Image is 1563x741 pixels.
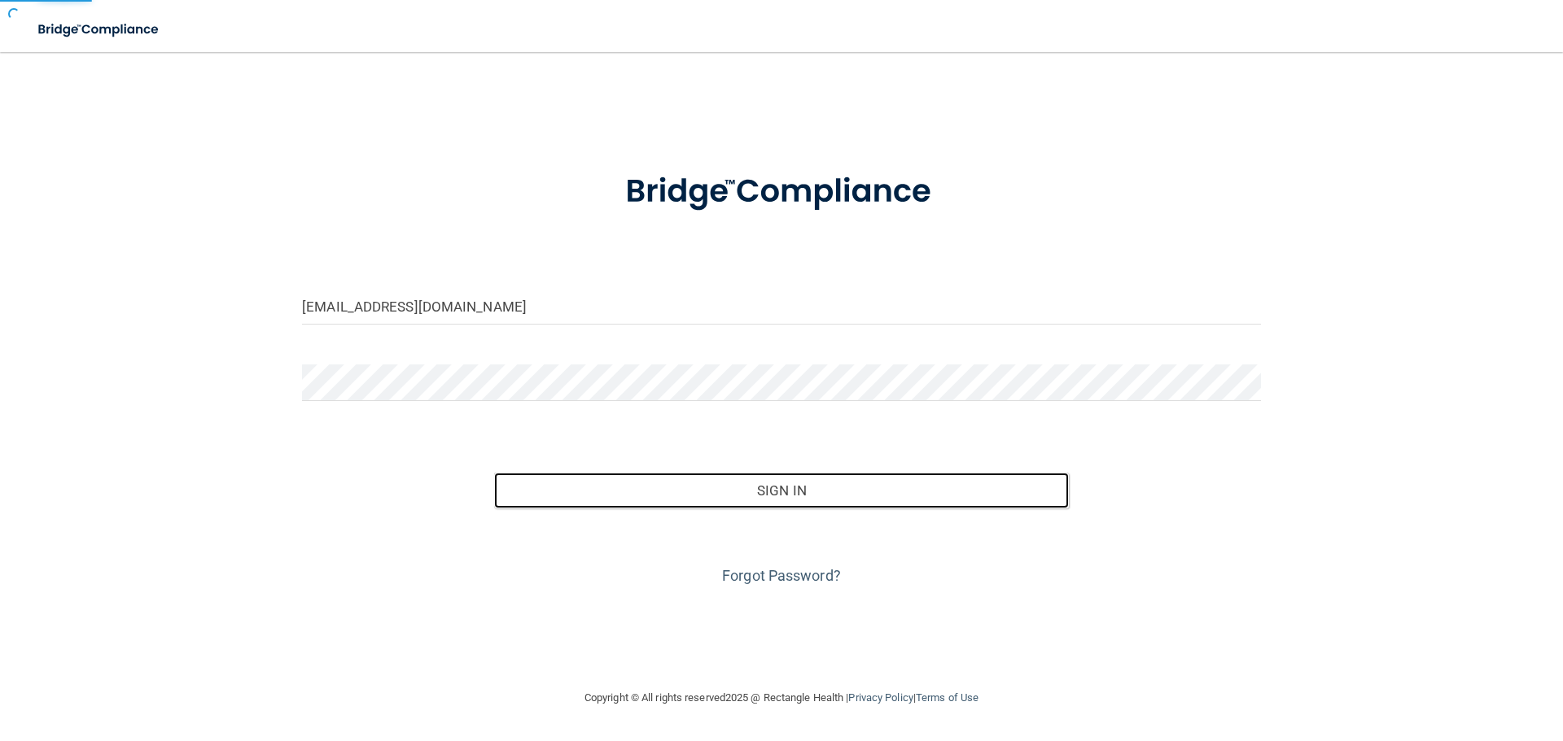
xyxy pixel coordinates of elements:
[592,150,971,234] img: bridge_compliance_login_screen.278c3ca4.svg
[916,691,979,704] a: Terms of Use
[494,473,1070,508] button: Sign In
[484,672,1079,724] div: Copyright © All rights reserved 2025 @ Rectangle Health | |
[302,288,1261,325] input: Email
[722,567,841,584] a: Forgot Password?
[848,691,913,704] a: Privacy Policy
[24,13,174,46] img: bridge_compliance_login_screen.278c3ca4.svg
